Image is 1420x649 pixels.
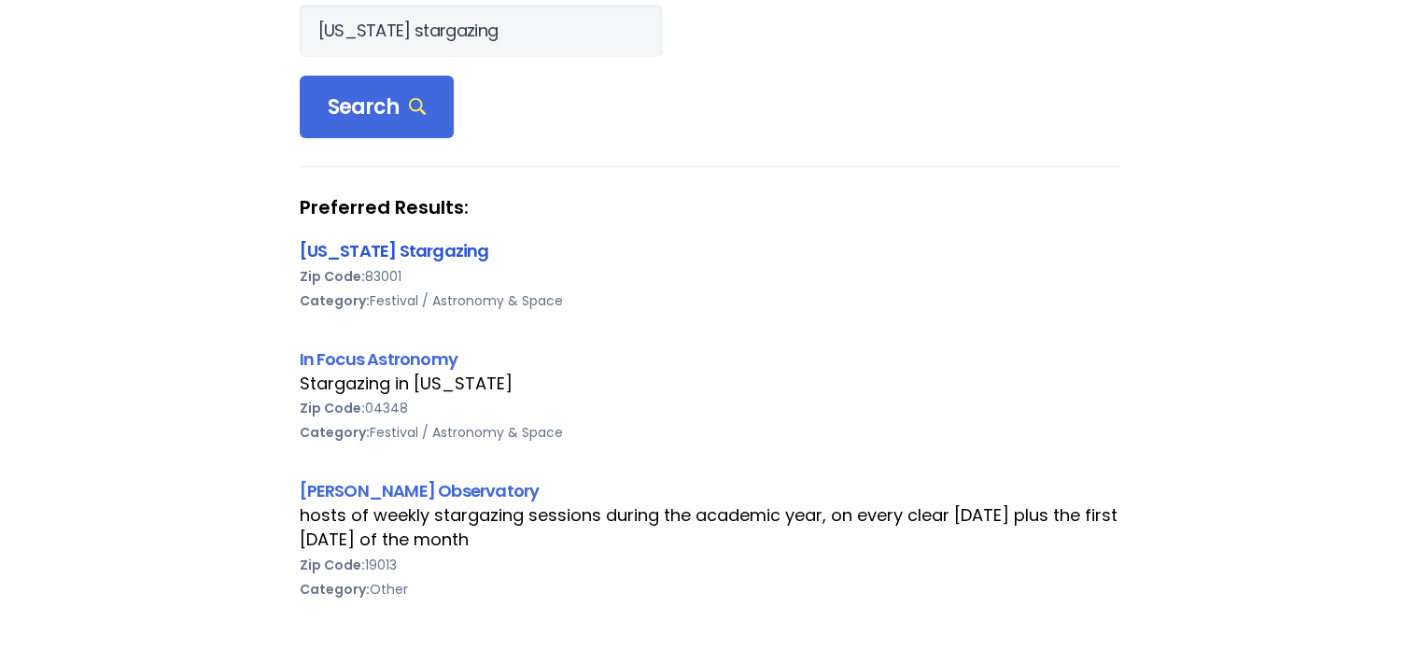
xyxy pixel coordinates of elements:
[300,238,1121,263] div: [US_STATE] Stargazing
[300,553,1121,577] div: 19013
[300,372,1121,396] div: Stargazing in [US_STATE]
[300,580,370,599] b: Category:
[300,396,1121,420] div: 04348
[300,399,365,417] b: Zip Code:
[300,239,489,262] a: [US_STATE] Stargazing
[300,420,1121,444] div: Festival / Astronomy & Space
[300,423,370,442] b: Category:
[300,267,365,286] b: Zip Code:
[300,264,1121,289] div: 83001
[300,503,1121,552] div: hosts of weekly stargazing sessions during the academic year, on every clear [DATE] plus the firs...
[300,347,457,371] a: In Focus Astronomy
[300,289,1121,313] div: Festival / Astronomy & Space
[300,577,1121,601] div: Other
[300,195,1121,219] strong: Preferred Results:
[328,94,427,120] span: Search
[300,556,365,574] b: Zip Code:
[300,479,540,502] a: [PERSON_NAME] Observatory
[300,76,455,139] div: Search
[300,5,662,57] input: Search Orgs…
[300,478,1121,503] div: [PERSON_NAME] Observatory
[300,291,370,310] b: Category:
[300,346,1121,372] div: In Focus Astronomy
